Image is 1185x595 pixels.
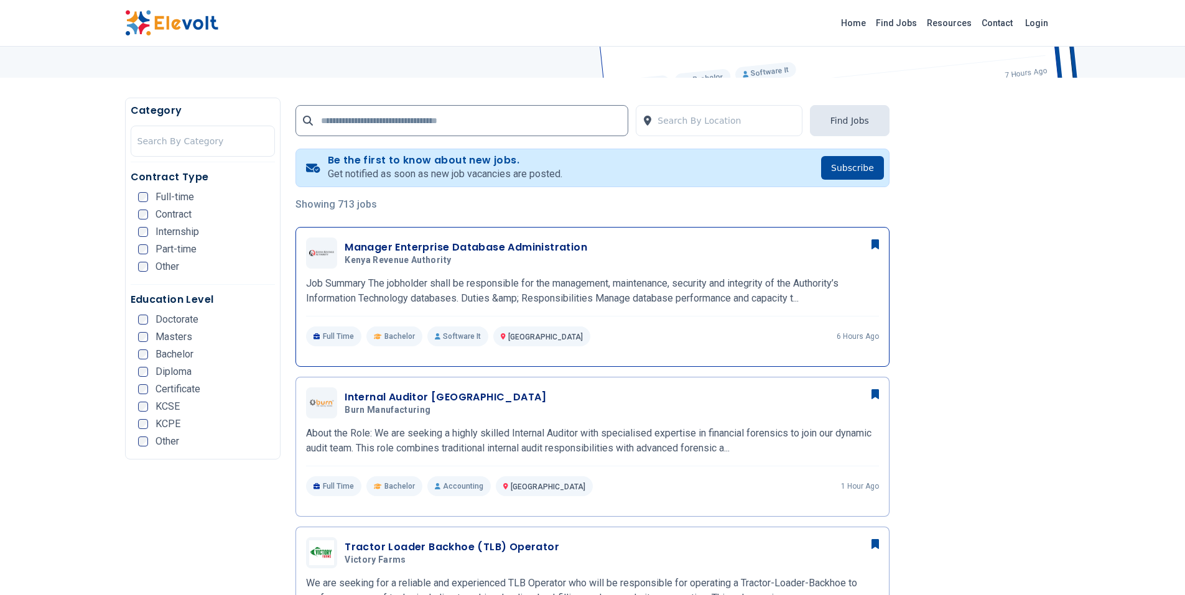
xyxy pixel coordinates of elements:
[508,333,583,341] span: [GEOGRAPHIC_DATA]
[131,292,276,307] h5: Education Level
[138,244,148,254] input: Part-time
[306,238,879,346] a: Kenya Revenue AuthorityManager Enterprise Database AdministrationKenya Revenue AuthorityJob Summa...
[156,244,197,254] span: Part-time
[306,387,879,496] a: Burn ManufacturingInternal Auditor [GEOGRAPHIC_DATA]Burn ManufacturingAbout the Role: We are seek...
[345,255,451,266] span: Kenya Revenue Authority
[837,331,879,341] p: 6 hours ago
[156,227,199,237] span: Internship
[511,482,585,491] span: [GEOGRAPHIC_DATA]
[345,540,559,555] h3: Tractor Loader Backhoe (TLB) Operator
[922,13,977,33] a: Resources
[138,262,148,272] input: Other
[306,276,879,306] p: Job Summary The jobholder shall be responsible for the management, maintenance, security and inte...
[427,326,488,346] p: Software It
[156,367,192,377] span: Diploma
[1018,11,1056,35] a: Login
[328,167,562,182] p: Get notified as soon as new job vacancies are posted.
[131,103,276,118] h5: Category
[977,13,1018,33] a: Contact
[309,399,334,407] img: Burn Manufacturing
[345,240,587,255] h3: Manager Enterprise Database Administration
[1123,535,1185,595] iframe: Chat Widget
[841,481,879,491] p: 1 hour ago
[156,384,200,394] span: Certificate
[138,315,148,325] input: Doctorate
[306,326,361,346] p: Full Time
[384,481,415,491] span: Bachelor
[156,436,179,446] span: Other
[156,262,179,272] span: Other
[125,10,218,36] img: Elevolt
[156,402,180,412] span: KCSE
[384,331,415,341] span: Bachelor
[345,390,547,405] h3: Internal Auditor [GEOGRAPHIC_DATA]
[138,227,148,237] input: Internship
[138,402,148,412] input: KCSE
[156,419,180,429] span: KCPE
[306,426,879,456] p: About the Role: We are seeking a highly skilled Internal Auditor with specialised expertise in fi...
[295,197,890,212] p: Showing 713 jobs
[138,419,148,429] input: KCPE
[138,210,148,219] input: Contract
[309,540,334,565] img: Victory Farms
[156,210,192,219] span: Contract
[138,384,148,394] input: Certificate
[138,192,148,202] input: Full-time
[156,349,193,359] span: Bachelor
[821,156,884,180] button: Subscribe
[131,170,276,185] h5: Contract Type
[306,476,361,496] p: Full Time
[138,436,148,446] input: Other
[345,405,430,416] span: Burn Manufacturing
[427,476,491,496] p: Accounting
[138,349,148,359] input: Bachelor
[328,154,562,167] h4: Be the first to know about new jobs.
[836,13,871,33] a: Home
[138,367,148,377] input: Diploma
[309,250,334,256] img: Kenya Revenue Authority
[156,332,192,342] span: Masters
[156,315,198,325] span: Doctorate
[345,555,406,566] span: Victory Farms
[810,105,890,136] button: Find Jobs
[871,13,922,33] a: Find Jobs
[156,192,194,202] span: Full-time
[138,332,148,342] input: Masters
